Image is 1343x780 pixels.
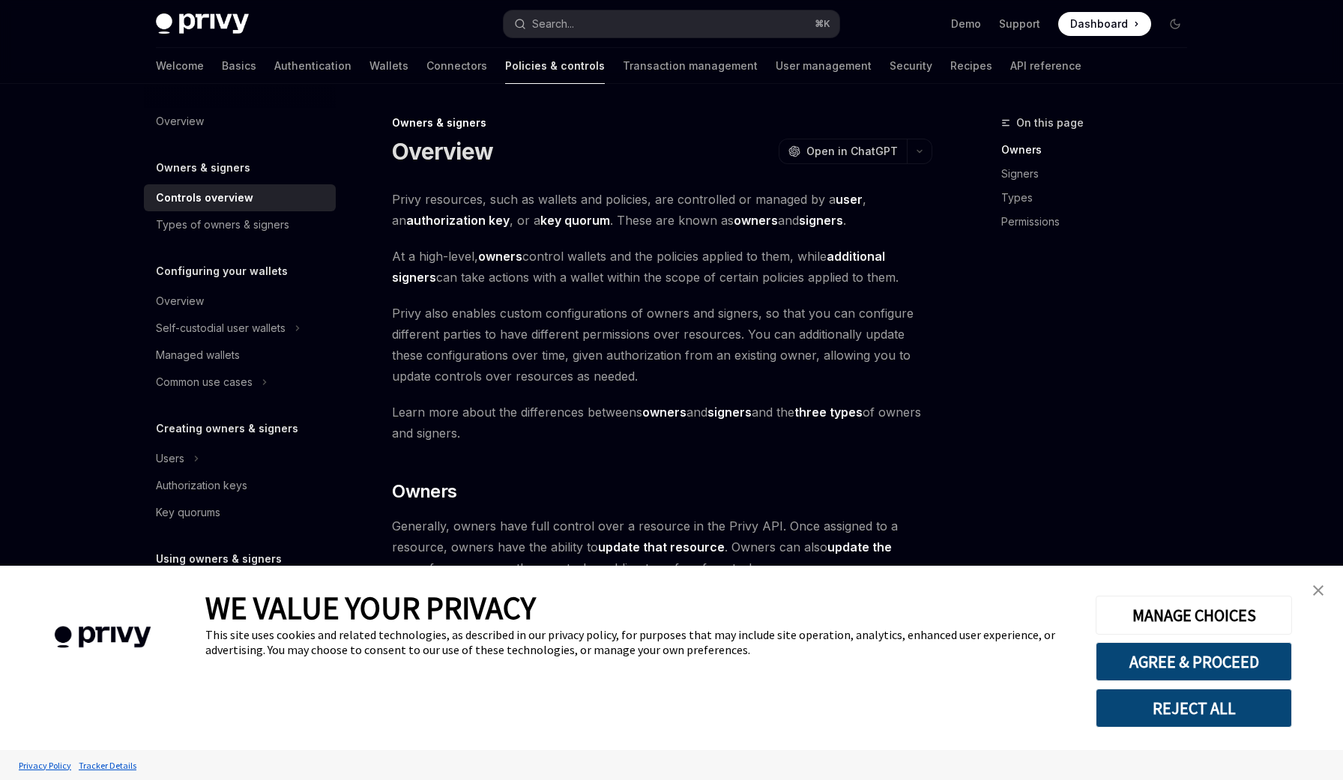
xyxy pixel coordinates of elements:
[794,405,863,420] a: three types
[156,48,204,84] a: Welcome
[642,405,686,420] a: owners
[1070,16,1128,31] span: Dashboard
[392,303,932,387] span: Privy also enables custom configurations of owners and signers, so that you can configure differe...
[734,213,778,228] strong: owners
[950,48,992,84] a: Recipes
[144,211,336,238] a: Types of owners & signers
[392,516,932,578] span: Generally, owners have full control over a resource in the Privy API. Once assigned to a resource...
[1001,210,1199,234] a: Permissions
[815,18,830,30] span: ⌘ K
[156,13,249,34] img: dark logo
[406,213,510,228] strong: authorization key
[540,213,610,228] strong: key quorum
[1096,642,1292,681] button: AGREE & PROCEED
[1163,12,1187,36] button: Toggle dark mode
[951,16,981,31] a: Demo
[274,48,351,84] a: Authentication
[144,288,336,315] a: Overview
[806,144,898,159] span: Open in ChatGPT
[392,138,493,165] h1: Overview
[144,108,336,135] a: Overview
[1016,114,1084,132] span: On this page
[392,115,932,130] div: Owners & signers
[156,189,253,207] div: Controls overview
[776,48,872,84] a: User management
[156,450,184,468] div: Users
[392,246,932,288] span: At a high-level, control wallets and the policies applied to them, while can take actions with a ...
[222,48,256,84] a: Basics
[156,159,250,177] h5: Owners & signers
[156,346,240,364] div: Managed wallets
[156,319,286,337] div: Self-custodial user wallets
[707,405,752,420] a: signers
[532,15,574,33] div: Search...
[156,550,282,568] h5: Using owners & signers
[890,48,932,84] a: Security
[1058,12,1151,36] a: Dashboard
[426,48,487,84] a: Connectors
[144,499,336,526] a: Key quorums
[205,588,536,627] span: WE VALUE YOUR PRIVACY
[156,477,247,495] div: Authorization keys
[205,627,1073,657] div: This site uses cookies and related technologies, as described in our privacy policy, for purposes...
[156,216,289,234] div: Types of owners & signers
[598,539,725,554] strong: update that resource
[836,192,863,207] strong: user
[156,420,298,438] h5: Creating owners & signers
[392,480,456,504] span: Owners
[623,48,758,84] a: Transaction management
[836,192,863,208] a: user
[369,48,408,84] a: Wallets
[156,262,288,280] h5: Configuring your wallets
[15,752,75,779] a: Privacy Policy
[406,213,510,229] a: authorization key
[1313,585,1324,596] img: close banner
[1001,186,1199,210] a: Types
[1096,689,1292,728] button: REJECT ALL
[22,605,183,670] img: company logo
[478,249,522,264] strong: owners
[156,112,204,130] div: Overview
[156,292,204,310] div: Overview
[144,472,336,499] a: Authorization keys
[1303,575,1333,605] a: close banner
[779,139,907,164] button: Open in ChatGPT
[392,189,932,231] span: Privy resources, such as wallets and policies, are controlled or managed by a , an , or a . These...
[504,10,839,37] button: Search...⌘K
[392,402,932,444] span: Learn more about the differences betweens and and the of owners and signers.
[156,373,253,391] div: Common use cases
[75,752,140,779] a: Tracker Details
[999,16,1040,31] a: Support
[1001,138,1199,162] a: Owners
[156,504,220,521] div: Key quorums
[1096,596,1292,635] button: MANAGE CHOICES
[540,213,610,229] a: key quorum
[144,342,336,369] a: Managed wallets
[1010,48,1081,84] a: API reference
[505,48,605,84] a: Policies & controls
[1001,162,1199,186] a: Signers
[799,213,843,228] strong: signers
[144,184,336,211] a: Controls overview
